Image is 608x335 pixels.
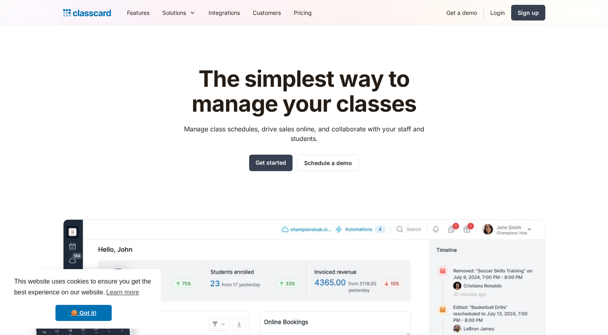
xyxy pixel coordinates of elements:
[297,155,359,171] a: Schedule a demo
[63,7,111,18] a: home
[6,269,161,329] div: cookieconsent
[121,4,156,22] a: Features
[162,8,186,17] div: Solutions
[176,124,432,143] p: Manage class schedules, drive sales online, and collaborate with your staff and students.
[202,4,246,22] a: Integrations
[156,4,202,22] div: Solutions
[484,4,511,22] a: Login
[176,67,432,116] h1: The simplest way to manage your classes
[511,5,545,20] a: Sign up
[105,286,140,298] a: learn more about cookies
[14,277,153,298] span: This website uses cookies to ensure you get the best experience on our website.
[287,4,318,22] a: Pricing
[518,8,539,17] div: Sign up
[246,4,287,22] a: Customers
[440,4,483,22] a: Get a demo
[55,305,112,321] a: dismiss cookie message
[249,155,293,171] a: Get started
